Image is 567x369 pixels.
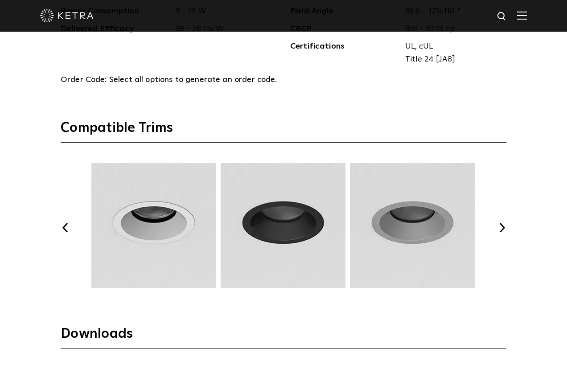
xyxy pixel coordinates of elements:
span: UL, cUL [405,40,500,53]
span: Certifications [290,40,399,66]
h3: Compatible Trims [61,119,506,143]
h3: Downloads [61,325,506,348]
span: Title 24 [JA8] [405,53,500,66]
span: Order Code: [61,76,107,84]
span: Select all options to generate an order code. [109,76,277,84]
img: search icon [497,11,508,22]
button: Previous [61,223,70,232]
img: ketra-logo-2019-white [40,9,94,22]
button: Next [497,223,506,232]
img: TRM007.webp [219,163,347,288]
img: TRM008.webp [349,163,476,288]
img: Hamburger%20Nav.svg [517,11,527,20]
img: TRM005.webp [90,163,218,288]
